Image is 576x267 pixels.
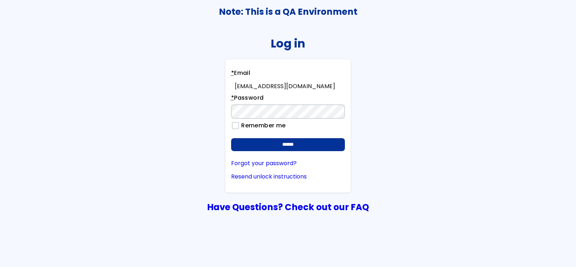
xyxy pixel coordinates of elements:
[231,173,345,180] a: Resend unlock instructions
[207,201,369,213] a: Have Questions? Check out our FAQ
[231,160,345,167] a: Forgot your password?
[231,94,234,102] abbr: required
[235,83,345,90] div: [EMAIL_ADDRESS][DOMAIN_NAME]
[271,37,305,50] h2: Log in
[0,7,576,17] h3: Note: This is a QA Environment
[231,69,250,80] label: Email
[238,122,285,129] label: Remember me
[231,69,234,77] abbr: required
[231,94,264,104] label: Password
